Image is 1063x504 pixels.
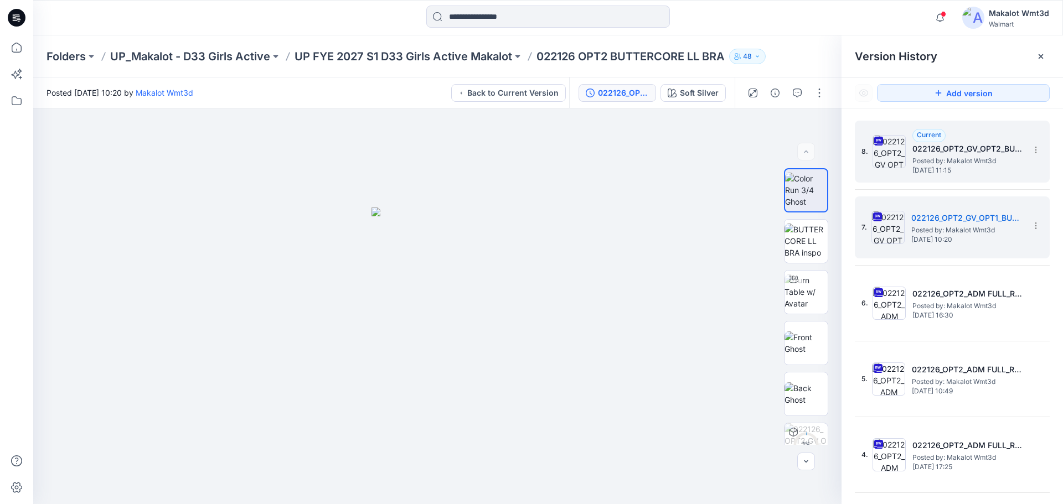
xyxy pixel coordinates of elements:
[47,49,86,64] a: Folders
[912,439,1023,452] h5: 022126_OPT2_ADM FULL_Rev1_BUTTERCORE LL BRA
[912,452,1023,463] span: Posted by: Makalot Wmt3d
[785,173,827,207] img: Color Run 3/4 Ghost
[660,84,726,102] button: Soft Silver
[877,84,1050,102] button: Add version
[295,49,512,64] a: UP FYE 2027 S1 D33 Girls Active Makalot
[861,450,868,460] span: 4.
[861,147,868,157] span: 8.
[912,287,1023,300] h5: 022126_OPT2_ADM FULL_Rev3_BUTTERCORE LL BRA
[598,87,649,99] div: 022126_OPT2_GV_OPT1_BUTTERCORE LL BRA
[1036,52,1045,61] button: Close
[793,440,819,449] div: 1 %
[911,211,1022,225] h5: 022126_OPT2_GV_OPT1_BUTTERCORE LL BRA
[912,463,1023,471] span: [DATE] 17:25
[743,50,752,63] p: 48
[855,50,937,63] span: Version History
[451,84,566,102] button: Back to Current Version
[110,49,270,64] a: UP_Makalot - D33 Girls Active
[861,298,868,308] span: 6.
[785,382,828,406] img: Back Ghost
[873,135,906,168] img: 022126_OPT2_GV_OPT2_BUTTERCORE LL BRA
[785,274,828,309] img: Turn Table w/ Avatar
[871,211,905,244] img: 022126_OPT2_GV_OPT1_BUTTERCORE LL BRA
[912,363,1023,376] h5: 022126_OPT2_ADM FULL_Rev2_BUTTERCORE LL BRA
[873,438,906,471] img: 022126_OPT2_ADM FULL_Rev1_BUTTERCORE LL BRA
[912,155,1023,167] span: Posted by: Makalot Wmt3d
[861,222,867,232] span: 7.
[861,374,868,384] span: 5.
[680,87,719,99] div: Soft Silver
[912,376,1023,387] span: Posted by: Makalot Wmt3d
[579,84,656,102] button: 022126_OPT2_GV_OPT1_BUTTERCORE LL BRA
[872,362,905,396] img: 022126_OPT2_ADM FULL_Rev2_BUTTERCORE LL BRA
[912,387,1023,395] span: [DATE] 10:49
[917,131,941,139] span: Current
[729,49,766,64] button: 48
[785,224,828,258] img: BUTTERCORE LL BRA inspo
[136,88,193,97] a: Makalot Wmt3d
[912,142,1023,155] h5: 022126_OPT2_GV_OPT2_BUTTERCORE LL BRA
[536,49,725,64] p: 022126 OPT2 BUTTERCORE LL BRA
[873,287,906,320] img: 022126_OPT2_ADM FULL_Rev3_BUTTERCORE LL BRA
[989,20,1049,28] div: Walmart
[912,311,1023,319] span: [DATE] 16:30
[911,236,1022,243] span: [DATE] 10:20
[962,7,984,29] img: avatar
[785,423,828,466] img: 022126_OPT2_GV_OPT1_BUTTERCORE LL BRA Soft Silver
[911,225,1022,236] span: Posted by: Makalot Wmt3d
[989,7,1049,20] div: Makalot Wmt3d
[766,84,784,102] button: Details
[912,167,1023,174] span: [DATE] 11:15
[785,331,828,355] img: Front Ghost
[47,87,193,98] span: Posted [DATE] 10:20 by
[855,84,873,102] button: Show Hidden Versions
[912,300,1023,311] span: Posted by: Makalot Wmt3d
